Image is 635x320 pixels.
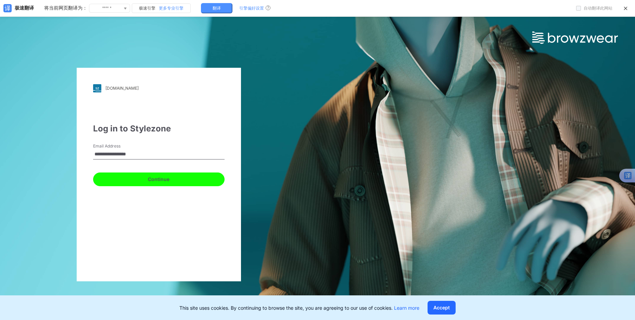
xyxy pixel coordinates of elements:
[179,304,419,311] p: This site uses cookies. By continuing to browse the site, you are agreeing to our use of cookies.
[93,143,141,149] label: Email Address
[93,84,101,92] img: svg+xml;base64,PHN2ZyB3aWR0aD0iMjgiIGhlaWdodD0iMjgiIHZpZXdCb3g9IjAgMCAyOCAyOCIgZmlsbD0ibm9uZSIgeG...
[93,123,225,135] div: Log in to Stylezone
[394,305,419,311] a: Learn more
[428,301,456,315] button: Accept
[105,86,139,91] div: [DOMAIN_NAME]
[93,172,225,186] button: Continue
[532,31,618,44] img: browzwear-logo.73288ffb.svg
[93,84,225,92] a: [DOMAIN_NAME]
